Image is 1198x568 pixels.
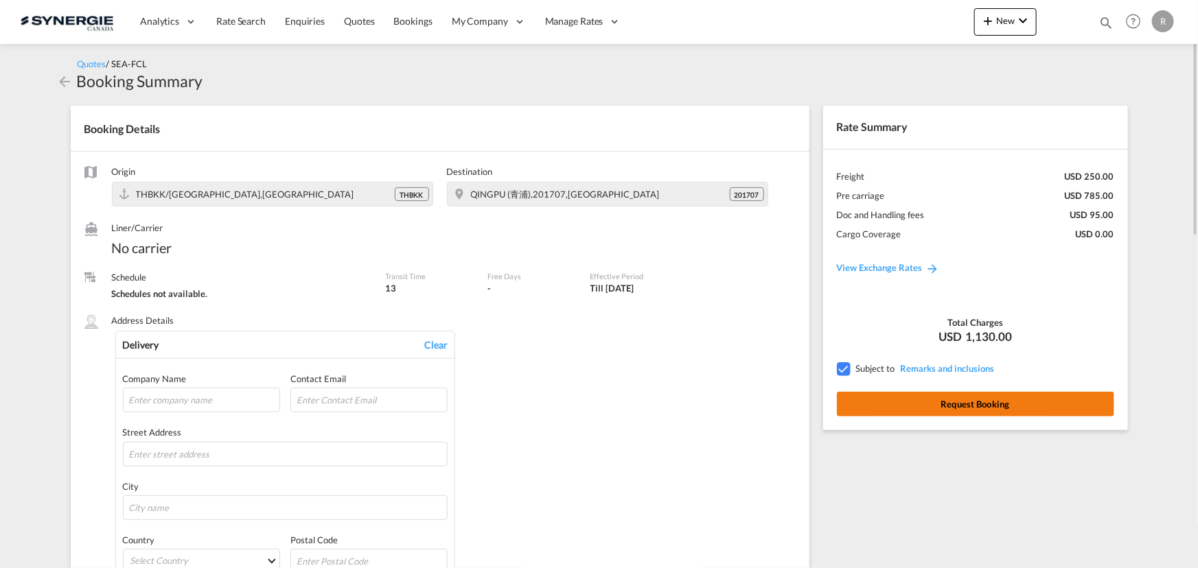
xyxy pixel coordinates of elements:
button: icon-plus 400-fgNewicon-chevron-down [974,8,1037,36]
label: Liner/Carrier [112,222,371,234]
div: USD 0.00 [1076,228,1114,240]
label: Free Days [487,271,576,281]
div: USD 95.00 [1070,209,1114,221]
md-icon: icon-plus 400-fg [980,12,996,29]
span: No carrier [112,238,371,257]
div: THBKK [395,187,429,201]
span: New [980,15,1031,26]
div: Doc and Handling fees [837,209,925,221]
md-icon: icon-arrow-right [926,261,940,275]
label: Schedule [112,271,371,283]
span: 1,130.00 [965,329,1012,345]
div: - [487,282,491,294]
div: icon-magnify [1098,15,1114,36]
div: Pre carriage [837,189,885,202]
a: View Exchange Rates [823,248,954,287]
span: / SEA-FCL [106,58,148,69]
span: Rate Search [216,15,266,27]
span: Enquiries [285,15,325,27]
label: Address Details [112,314,174,327]
span: Help [1122,10,1145,33]
span: REMARKSINCLUSIONS [897,363,995,374]
div: Country [123,534,280,546]
div: Company Name [123,372,280,385]
div: Street Address [123,426,448,438]
div: USD 250.00 [1065,170,1114,182]
div: USD 785.00 [1065,189,1114,202]
div: Schedules not available. [112,287,371,300]
div: Cargo Coverage [837,228,901,240]
md-icon: /assets/icons/custom/liner-aaa8ad.svg [84,222,98,236]
img: 1f56c880d42311ef80fc7dca854c8e59.png [21,6,113,37]
span: Bookings [394,15,433,27]
div: R [1152,10,1174,32]
div: Delivery [123,338,159,352]
div: Clear [424,338,448,352]
span: Subject to [856,363,895,374]
div: Booking Summary [77,70,203,92]
span: Quotes [78,58,106,69]
div: Total Charges [837,316,1114,329]
md-icon: icon-arrow-left [57,73,73,90]
span: THBKK/Bangkok,Americas [136,189,354,200]
div: Contact Email [290,372,448,385]
div: icon-arrow-left [57,70,77,92]
md-icon: icon-magnify [1098,15,1114,30]
input: Enter street address [123,442,448,466]
div: USD [837,329,1114,345]
md-icon: icon-chevron-down [1015,12,1031,29]
div: Till 15 Oct 2025 [590,282,634,294]
span: Booking Details [84,122,161,135]
label: Destination [447,165,768,178]
div: 13 [385,282,474,294]
input: City name [123,495,448,520]
label: Origin [112,165,433,178]
div: Postal Code [290,534,448,546]
span: QINGPU (青浦),201707,China [471,189,660,200]
input: Enter Contact Email [290,388,448,412]
span: 201707 [735,190,759,200]
label: Effective Period [590,271,713,281]
label: Transit Time [385,271,474,281]
div: Help [1122,10,1152,34]
span: My Company [452,14,508,28]
button: Request Booking [837,392,1114,416]
div: Freight [837,170,865,182]
span: Analytics [140,14,179,28]
div: Rate Summary [823,106,1128,148]
span: Manage Rates [545,14,603,28]
span: Quotes [344,15,374,27]
input: Enter company name [123,388,280,412]
div: City [123,480,448,493]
